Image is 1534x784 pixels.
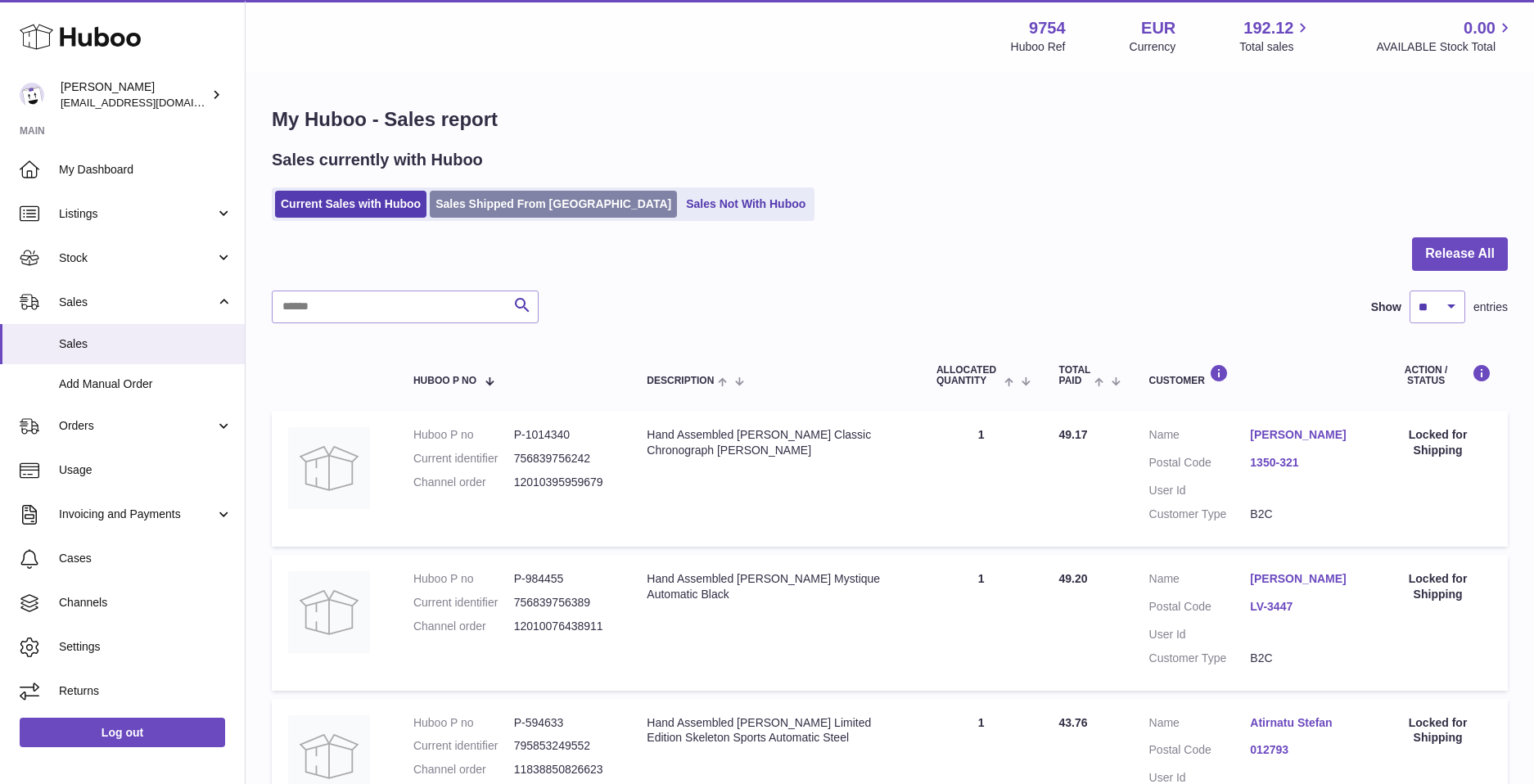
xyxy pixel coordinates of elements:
[288,427,370,509] img: no-photo.jpg
[59,639,232,655] span: Settings
[1384,715,1491,746] div: Locked for Shipping
[514,762,615,777] dd: 11838850826623
[920,555,1043,691] td: 1
[1384,427,1491,458] div: Locked for Shipping
[413,475,514,490] dt: Channel order
[413,619,514,634] dt: Channel order
[20,718,225,747] a: Log out
[647,427,904,458] div: Hand Assembled [PERSON_NAME] Classic Chronograph [PERSON_NAME]
[413,738,514,754] dt: Current identifier
[59,250,215,266] span: Stock
[413,595,514,611] dt: Current identifier
[1250,715,1351,731] a: Atirnatu Stefan
[272,106,1508,133] h1: My Huboo - Sales report
[1149,364,1352,386] div: Customer
[514,427,615,443] dd: P-1014340
[59,507,215,522] span: Invoicing and Payments
[1059,716,1088,729] span: 43.76
[1059,572,1088,585] span: 49.20
[1250,427,1351,443] a: [PERSON_NAME]
[59,683,232,699] span: Returns
[1473,300,1508,315] span: entries
[59,376,232,392] span: Add Manual Order
[413,762,514,777] dt: Channel order
[647,715,904,746] div: Hand Assembled [PERSON_NAME] Limited Edition Skeleton Sports Automatic Steel
[936,365,1000,386] span: ALLOCATED Quantity
[1250,599,1351,615] a: LV-3447
[1384,571,1491,602] div: Locked for Shipping
[514,715,615,731] dd: P-594633
[59,336,232,352] span: Sales
[413,715,514,731] dt: Huboo P no
[1130,39,1176,55] div: Currency
[514,595,615,611] dd: 756839756389
[1149,455,1251,475] dt: Postal Code
[1149,483,1251,498] dt: User Id
[59,206,215,222] span: Listings
[59,595,232,611] span: Channels
[514,619,615,634] dd: 12010076438911
[680,191,811,218] a: Sales Not With Huboo
[61,96,241,109] span: [EMAIL_ADDRESS][DOMAIN_NAME]
[1250,742,1351,758] a: 012793
[514,475,615,490] dd: 12010395959679
[59,418,215,434] span: Orders
[413,451,514,466] dt: Current identifier
[59,295,215,310] span: Sales
[514,451,615,466] dd: 756839756242
[1149,715,1251,735] dt: Name
[1149,427,1251,447] dt: Name
[1412,237,1508,271] button: Release All
[1149,507,1251,522] dt: Customer Type
[1243,17,1293,39] span: 192.12
[59,551,232,566] span: Cases
[514,738,615,754] dd: 795853249552
[1239,39,1312,55] span: Total sales
[1149,742,1251,762] dt: Postal Code
[275,191,426,218] a: Current Sales with Huboo
[1149,651,1251,666] dt: Customer Type
[1371,300,1401,315] label: Show
[59,462,232,478] span: Usage
[59,162,232,178] span: My Dashboard
[647,571,904,602] div: Hand Assembled [PERSON_NAME] Mystique Automatic Black
[430,191,677,218] a: Sales Shipped From [GEOGRAPHIC_DATA]
[1239,17,1312,55] a: 192.12 Total sales
[1141,17,1175,39] strong: EUR
[1376,39,1514,55] span: AVAILABLE Stock Total
[1149,599,1251,619] dt: Postal Code
[1011,39,1066,55] div: Huboo Ref
[920,411,1043,547] td: 1
[1149,571,1251,591] dt: Name
[413,376,476,386] span: Huboo P no
[413,571,514,587] dt: Huboo P no
[1376,17,1514,55] a: 0.00 AVAILABLE Stock Total
[1250,571,1351,587] a: [PERSON_NAME]
[1250,651,1351,666] dd: B2C
[1384,364,1491,386] div: Action / Status
[647,376,714,386] span: Description
[61,79,208,110] div: [PERSON_NAME]
[1250,455,1351,471] a: 1350-321
[288,571,370,653] img: no-photo.jpg
[20,83,44,107] img: info@fieldsluxury.london
[413,427,514,443] dt: Huboo P no
[1464,17,1496,39] span: 0.00
[1029,17,1066,39] strong: 9754
[1059,428,1088,441] span: 49.17
[514,571,615,587] dd: P-984455
[1250,507,1351,522] dd: B2C
[272,149,483,171] h2: Sales currently with Huboo
[1149,627,1251,642] dt: User Id
[1059,365,1091,386] span: Total paid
